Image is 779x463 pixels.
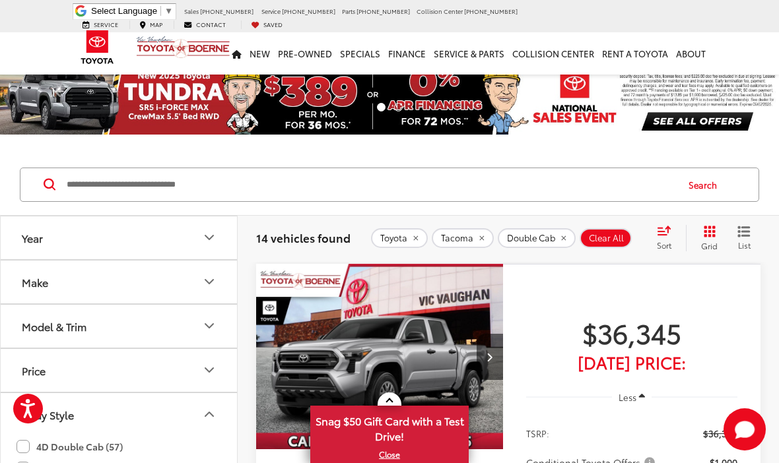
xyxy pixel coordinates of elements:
[17,436,123,458] label: 4D Double Cab (57)
[201,318,217,334] div: Model & Trim
[701,240,718,251] span: Grid
[676,168,736,201] button: Search
[650,225,686,251] button: Select sort value
[150,20,162,28] span: Map
[1,393,238,436] button: Body StyleBody Style
[184,7,199,15] span: Sales
[356,7,410,15] span: [PHONE_NUMBER]
[737,239,751,251] span: List
[1,261,238,303] button: MakeMake
[255,264,504,450] img: 2025 Toyota Tacoma SR RWD Double Cab 5-ft bed
[312,407,467,447] span: Snag $50 Gift Card with a Test Drive!
[526,355,737,369] span: [DATE] Price:
[342,7,355,15] span: Parts
[728,225,761,251] button: List View
[201,406,217,422] div: Body Style
[136,36,230,59] img: Vic Vaughan Toyota of Boerne
[263,20,283,28] span: Saved
[498,228,576,248] button: remove Double%20Cab
[380,233,407,243] span: Toyota
[384,32,430,75] a: Finance
[196,20,226,28] span: Contact
[241,20,292,29] a: My Saved Vehicles
[91,6,173,16] a: Select Language​
[256,230,351,245] span: 14 vehicles found
[686,225,728,251] button: Grid View
[164,6,173,16] span: ▼
[1,349,238,392] button: PricePrice
[526,427,549,440] span: TSRP:
[612,385,652,409] button: Less
[508,32,598,75] a: Collision Center
[22,364,46,377] div: Price
[174,20,236,29] a: Contact
[65,169,676,201] input: Search by Make, Model, or Keyword
[336,32,384,75] a: Specials
[22,231,43,244] div: Year
[22,408,74,421] div: Body Style
[73,20,128,29] a: Service
[464,7,518,15] span: [PHONE_NUMBER]
[94,20,118,28] span: Service
[598,32,672,75] a: Rent a Toyota
[724,408,766,450] button: Toggle Chat Window
[441,233,473,243] span: Tacoma
[200,7,254,15] span: [PHONE_NUMBER]
[160,6,161,16] span: ​
[73,26,122,69] img: Toyota
[703,427,737,440] span: $36,345
[129,20,172,29] a: Map
[657,239,671,251] span: Sort
[261,7,281,15] span: Service
[255,264,504,449] div: 2025 Toyota Tacoma SR 0
[526,316,737,349] span: $36,345
[255,264,504,449] a: 2025 Toyota Tacoma SR RWD Double Cab 5-ft bed2025 Toyota Tacoma SR RWD Double Cab 5-ft bed2025 To...
[22,320,86,332] div: Model & Trim
[201,362,217,378] div: Price
[432,228,494,248] button: remove Tacoma
[91,6,157,16] span: Select Language
[507,233,555,243] span: Double Cab
[274,32,336,75] a: Pre-Owned
[201,274,217,290] div: Make
[1,305,238,348] button: Model & TrimModel & Trim
[430,32,508,75] a: Service & Parts: Opens in a new tab
[371,228,428,248] button: remove Toyota
[228,32,246,75] a: Home
[201,230,217,245] div: Year
[619,391,636,403] span: Less
[22,276,48,288] div: Make
[246,32,274,75] a: New
[589,233,624,243] span: Clear All
[580,228,632,248] button: Clear All
[1,216,238,259] button: YearYear
[282,7,335,15] span: [PHONE_NUMBER]
[724,408,766,450] svg: Start Chat
[672,32,710,75] a: About
[417,7,463,15] span: Collision Center
[477,334,503,380] button: Next image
